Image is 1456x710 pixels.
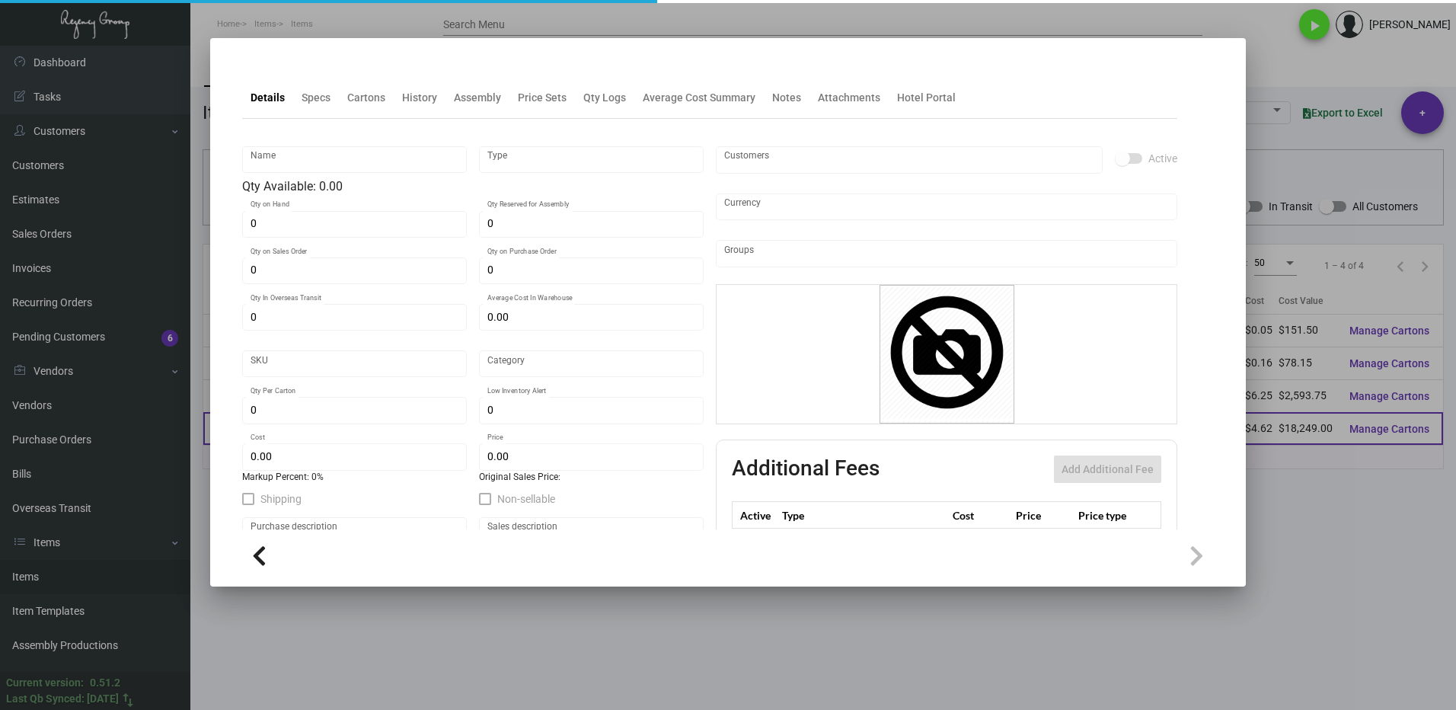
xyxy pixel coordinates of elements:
h2: Additional Fees [732,456,880,483]
div: Cartons [347,90,385,106]
div: Average Cost Summary [643,90,755,106]
span: Active [1148,149,1177,168]
button: Add Additional Fee [1054,456,1161,483]
div: Price Sets [518,90,567,106]
div: Qty Logs [583,90,626,106]
span: Non-sellable [497,490,555,508]
div: History [402,90,437,106]
div: Details [251,90,285,106]
div: Hotel Portal [897,90,956,106]
div: Current version: [6,675,84,691]
div: Attachments [818,90,880,106]
th: Active [733,502,779,529]
input: Add new.. [724,154,1095,166]
input: Add new.. [724,248,1170,260]
div: Assembly [454,90,501,106]
th: Cost [949,502,1011,529]
div: Qty Available: 0.00 [242,177,704,196]
div: Notes [772,90,801,106]
span: Shipping [260,490,302,508]
span: Add Additional Fee [1062,463,1154,475]
th: Price [1012,502,1074,529]
th: Type [778,502,949,529]
div: Specs [302,90,330,106]
div: 0.51.2 [90,675,120,691]
th: Price type [1074,502,1143,529]
div: Last Qb Synced: [DATE] [6,691,119,707]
